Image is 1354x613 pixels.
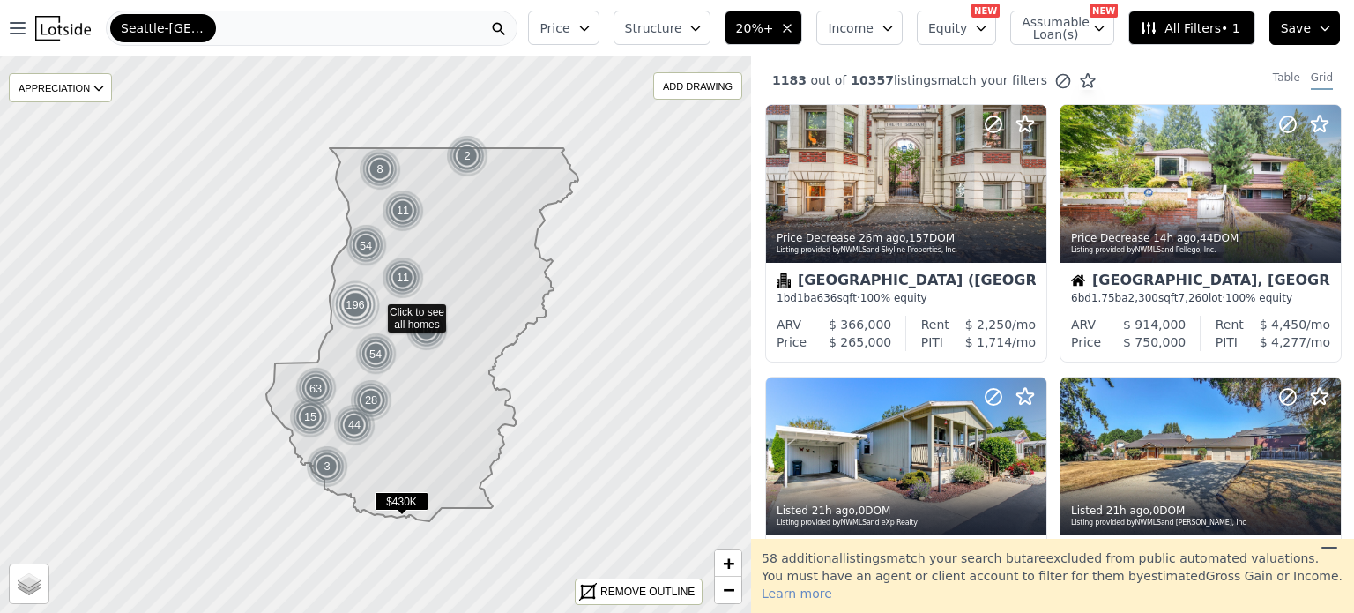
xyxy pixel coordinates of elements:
span: Assumable Loan(s) [1022,16,1078,41]
span: − [723,579,734,601]
img: g1.png [350,379,393,422]
img: g1.png [382,257,425,299]
div: NEW [971,4,1000,18]
span: $430K [375,492,428,511]
div: ARV [777,316,801,333]
div: 196 [331,280,381,330]
div: Listed , 0 DOM [1071,504,1332,518]
div: 3 [306,445,348,488]
time: 2025-09-21 17:33 [859,232,905,244]
div: 8 [359,148,401,191]
div: 15 [289,396,331,438]
div: 54 [353,332,398,377]
img: g1.png [306,445,349,488]
div: 10 [405,309,448,351]
span: 1183 [772,73,807,87]
img: g1.png [382,190,425,232]
span: $ 265,000 [829,335,891,349]
span: Income [828,19,874,37]
img: g1.png [359,148,402,191]
a: Zoom in [715,550,741,577]
div: Grid [1311,71,1333,90]
div: Listed , 0 DOM [777,504,1038,518]
span: 10357 [846,73,894,87]
img: g1.png [333,404,376,446]
div: $430K [375,492,428,518]
img: Lotside [35,16,91,41]
span: Save [1281,19,1311,37]
a: Price Decrease 14h ago,44DOMListing provided byNWMLSand Pellego, Inc.House[GEOGRAPHIC_DATA], [GEO... [1060,104,1340,363]
div: Price Decrease , 44 DOM [1071,231,1332,245]
img: g1.png [289,396,332,438]
div: 28 [350,379,392,422]
div: /mo [1244,316,1330,333]
button: Save [1269,11,1340,45]
div: /mo [1238,333,1330,351]
div: 63 [294,366,338,411]
span: match your filters [937,71,1047,89]
div: REMOVE OUTLINE [600,584,695,600]
div: 54 [344,223,389,268]
span: 7,260 [1179,292,1209,304]
img: g2.png [294,366,339,411]
span: All Filters • 1 [1140,19,1239,37]
div: Price [777,333,807,351]
button: Structure [614,11,710,45]
img: g2.png [353,332,399,377]
button: Equity [917,11,996,45]
div: Price [1071,333,1101,351]
div: PITI [1216,333,1238,351]
span: $ 366,000 [829,318,891,332]
div: NEW [1090,4,1118,18]
span: 636 [817,292,837,304]
a: Layers [10,564,48,603]
img: Condominium [777,273,791,288]
div: Rent [1216,316,1244,333]
div: /mo [943,333,1036,351]
img: g2.png [344,223,390,268]
a: Price Decrease 26m ago,157DOMListing provided byNWMLSand Skyline Properties, Inc.Condominium[GEOG... [765,104,1045,363]
span: Structure [625,19,681,37]
div: Listing provided by NWMLS and [PERSON_NAME], Inc [1071,518,1332,528]
div: 11 [382,190,424,232]
div: Price Decrease , 157 DOM [777,231,1038,245]
div: 1 bd 1 ba sqft · 100% equity [777,291,1036,305]
span: $ 1,714 [965,335,1012,349]
button: Price [528,11,599,45]
span: $ 4,277 [1260,335,1306,349]
div: 11 [382,257,424,299]
div: 2 [446,135,488,177]
span: Learn more [762,587,832,601]
span: $ 4,450 [1260,318,1306,332]
time: 2025-09-20 21:05 [812,505,855,517]
a: Zoom out [715,577,741,603]
div: /mo [949,316,1036,333]
div: ARV [1071,316,1096,333]
div: 58 additional listing s match your search but are excluded from public automated valuations. You ... [751,539,1354,613]
div: Listing provided by NWMLS and Pellego, Inc. [1071,245,1332,256]
img: g1.png [405,309,449,351]
button: All Filters• 1 [1128,11,1254,45]
time: 2025-09-21 04:01 [1153,232,1196,244]
span: 20%+ [736,19,774,37]
div: 6 bd 1.75 ba sqft lot · 100% equity [1071,291,1330,305]
span: $ 2,250 [965,318,1012,332]
div: PITI [921,333,943,351]
span: $ 914,000 [1123,318,1186,332]
button: 20%+ [725,11,803,45]
div: Listing provided by NWMLS and eXp Realty [777,518,1038,528]
time: 2025-09-20 20:55 [1106,505,1149,517]
div: Table [1273,71,1300,90]
button: Income [816,11,903,45]
span: Equity [928,19,967,37]
div: ADD DRAWING [654,73,741,99]
img: g4.png [331,280,382,330]
div: APPRECIATION [9,73,112,102]
span: $ 750,000 [1123,335,1186,349]
span: + [723,552,734,574]
span: Seattle-[GEOGRAPHIC_DATA]-[GEOGRAPHIC_DATA] [121,19,205,37]
img: House [1071,273,1085,288]
div: [GEOGRAPHIC_DATA], [GEOGRAPHIC_DATA] [1071,273,1330,291]
div: Rent [921,316,949,333]
div: [GEOGRAPHIC_DATA] ([GEOGRAPHIC_DATA][PERSON_NAME]) [777,273,1036,291]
